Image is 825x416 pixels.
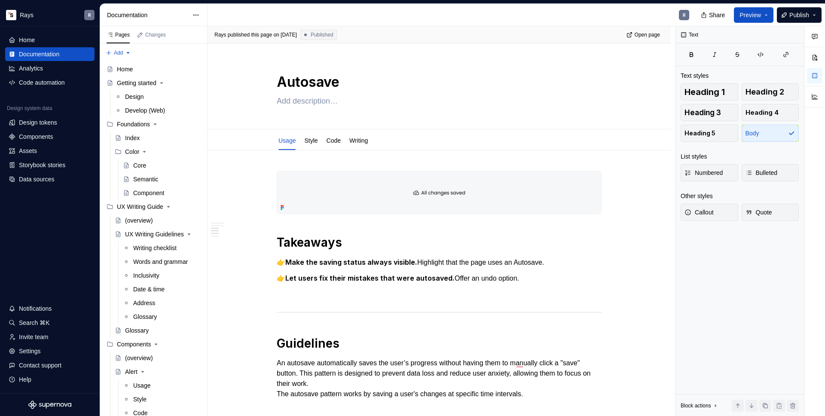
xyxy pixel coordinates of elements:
div: Text styles [681,71,709,80]
div: Style [301,131,321,149]
a: Alert [111,365,204,379]
div: (overview) [125,216,153,225]
a: Develop (Web) [111,104,204,117]
div: Contact support [19,361,61,370]
a: Glossary [111,324,204,337]
div: Data sources [19,175,54,184]
button: Search ⌘K [5,316,95,330]
div: Block actions [681,400,719,412]
a: Code automation [5,76,95,89]
div: Usage [133,381,150,390]
a: Semantic [119,172,204,186]
button: Share [697,7,730,23]
div: Pages [107,31,130,38]
a: UX Writing Guidelines [111,227,204,241]
div: Style [133,395,147,404]
span: Bulleted [746,168,778,177]
strong: Make the saving status always visible. [285,258,417,266]
button: Heading 2 [742,83,799,101]
div: Search ⌘K [19,318,50,327]
button: Numbered [681,164,738,181]
button: Publish [777,7,822,23]
button: Contact support [5,358,95,372]
a: Getting started [103,76,204,90]
span: Published [311,31,333,38]
div: Writing [346,131,371,149]
a: Settings [5,344,95,358]
div: Analytics [19,64,43,73]
a: Assets [5,144,95,158]
div: Component [133,189,164,197]
span: Callout [684,208,714,217]
textarea: Autosave [275,72,600,92]
div: Storybook stories [19,161,65,169]
a: Style [119,392,204,406]
a: Glossary [119,310,204,324]
p: 👉 Offer an undo option. [277,273,602,284]
button: Heading 5 [681,125,738,142]
div: Other styles [681,192,713,200]
a: Data sources [5,172,95,186]
span: Heading 3 [684,108,721,117]
span: Publish [789,11,809,19]
a: Open page [624,29,664,41]
a: Inclusivity [119,269,204,282]
a: Code [327,137,341,144]
div: Writing checklist [133,244,177,252]
div: Foundations [117,120,150,128]
button: Add [103,47,134,59]
a: Writing checklist [119,241,204,255]
a: Usage [119,379,204,392]
a: Address [119,296,204,310]
div: Date & time [133,285,165,294]
div: Usage [275,131,299,149]
p: An autosave automatically saves the user’s progress without having them to manually click a "save... [277,358,602,399]
div: published this page on [DATE] [228,31,297,38]
div: Inclusivity [133,271,159,280]
a: Home [5,33,95,47]
div: Documentation [107,11,188,19]
div: R [88,12,91,18]
a: Style [304,137,318,144]
div: Color [111,145,204,159]
a: Home [103,62,204,76]
div: Semantic [133,175,158,184]
a: Core [119,159,204,172]
div: Getting started [117,79,156,87]
span: Add [114,49,123,56]
a: Documentation [5,47,95,61]
span: Heading 4 [746,108,779,117]
a: (overview) [111,214,204,227]
button: Help [5,373,95,386]
div: Develop (Web) [125,106,165,115]
h1: Takeaways [277,235,602,250]
div: Foundations [103,117,204,131]
a: Design tokens [5,116,95,129]
button: Heading 1 [681,83,738,101]
div: Color [125,147,139,156]
div: Alert [125,367,137,376]
div: Index [125,134,140,142]
div: Address [133,299,155,307]
div: Changes [145,31,166,38]
a: Design [111,90,204,104]
a: Analytics [5,61,95,75]
div: UX Writing Guidelines [125,230,184,239]
button: Heading 4 [742,104,799,121]
div: Components [19,132,53,141]
img: 23955532-7aae-466e-b334-f480d3e6b73d.png [277,171,601,214]
div: Home [19,36,35,44]
div: R [683,12,686,18]
svg: Supernova Logo [28,401,71,409]
a: (overview) [111,351,204,365]
a: Usage [278,137,296,144]
div: Assets [19,147,37,155]
a: Words and grammar [119,255,204,269]
div: Documentation [19,50,59,58]
a: Date & time [119,282,204,296]
img: 6d3517f2-c9be-42ef-a17d-43333b4a1852.png [6,10,16,20]
h1: Guidelines [277,336,602,351]
button: Quote [742,204,799,221]
button: Heading 3 [681,104,738,121]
